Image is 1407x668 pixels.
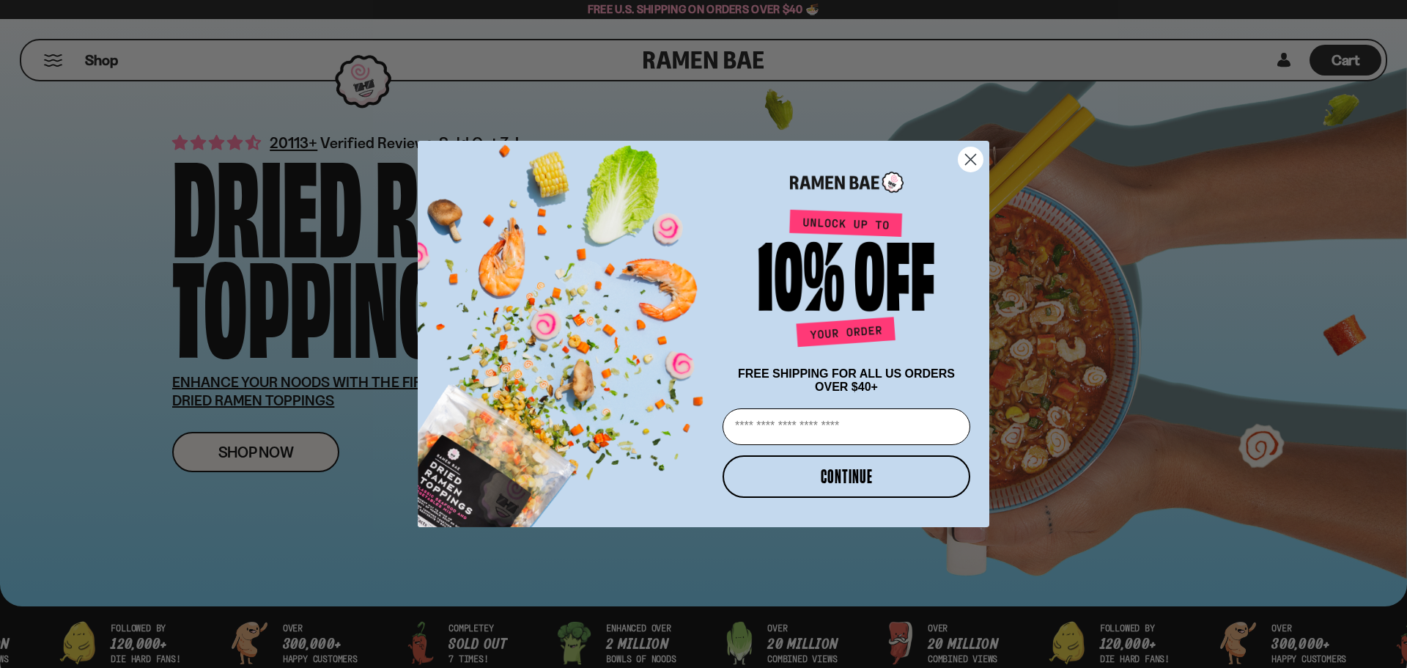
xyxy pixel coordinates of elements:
img: Ramen Bae Logo [790,170,904,194]
button: Close dialog [958,147,983,172]
img: Unlock up to 10% off [755,209,938,353]
span: FREE SHIPPING FOR ALL US ORDERS OVER $40+ [738,367,955,393]
button: CONTINUE [723,455,970,498]
img: ce7035ce-2e49-461c-ae4b-8ade7372f32c.png [418,128,717,527]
